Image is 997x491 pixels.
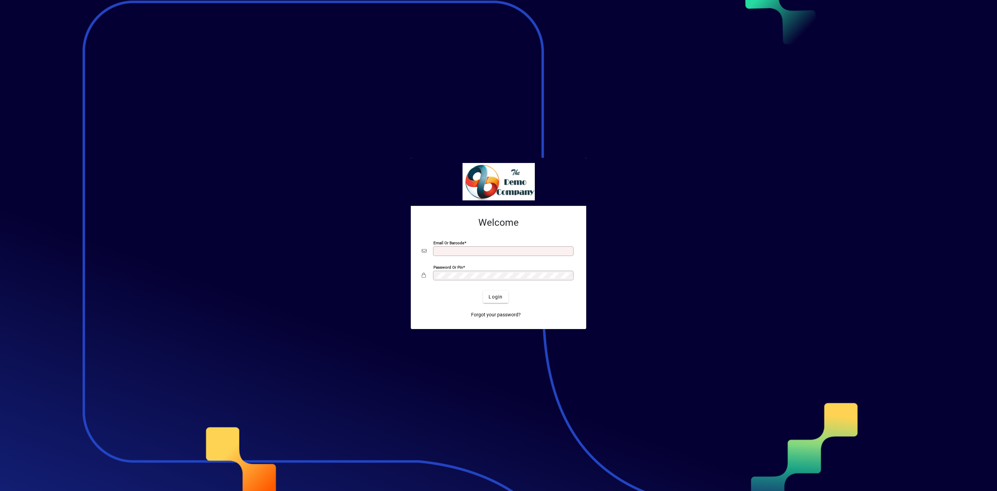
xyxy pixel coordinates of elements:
mat-label: Email or Barcode [433,241,464,245]
span: Login [489,293,503,301]
span: Forgot your password? [471,311,521,318]
h2: Welcome [422,217,575,229]
a: Forgot your password? [468,308,524,321]
button: Login [483,291,508,303]
mat-label: Password or Pin [433,265,463,270]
